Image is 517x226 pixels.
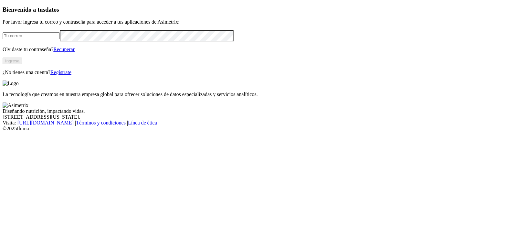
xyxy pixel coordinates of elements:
img: Asimetrix [3,102,28,108]
p: ¿No tienes una cuenta? [3,70,514,75]
div: Diseñando nutrición, impactando vidas. [3,108,514,114]
img: Logo [3,81,19,86]
a: Términos y condiciones [76,120,126,125]
button: Ingresa [3,58,22,64]
div: Visita : | | [3,120,514,126]
input: Tu correo [3,32,60,39]
p: Por favor ingresa tu correo y contraseña para acceder a tus aplicaciones de Asimetrix: [3,19,514,25]
p: Olvidaste tu contraseña? [3,47,514,52]
h3: Bienvenido a tus [3,6,514,13]
div: © 2025 Iluma [3,126,514,132]
p: La tecnología que creamos en nuestra empresa global para ofrecer soluciones de datos especializad... [3,91,514,97]
a: Recuperar [53,47,75,52]
a: [URL][DOMAIN_NAME] [17,120,74,125]
span: datos [45,6,59,13]
a: Línea de ética [128,120,157,125]
a: Regístrate [50,70,71,75]
div: [STREET_ADDRESS][US_STATE]. [3,114,514,120]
